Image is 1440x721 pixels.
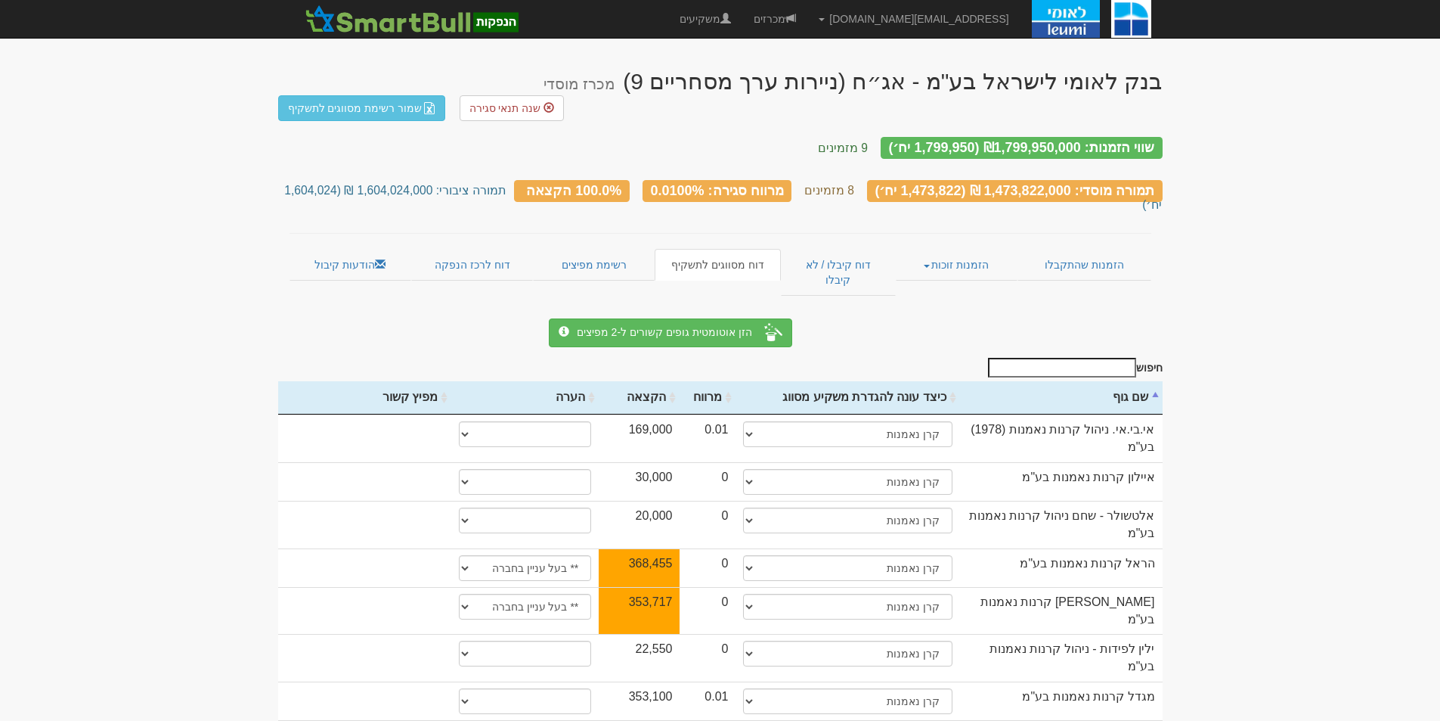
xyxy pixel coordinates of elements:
a: שמור רשימת מסווגים לתשקיף [278,95,446,121]
span: 100.0% הקצאה [526,182,621,197]
div: מרווח סגירה: 0.0100% [643,180,792,202]
th: כיצד עונה להגדרת משקיע מסווג: activate to sort column ascending [735,381,959,415]
a: הזמנות זוכות [896,249,1017,281]
td: 0 [680,462,735,501]
td: 30,000 [599,462,680,501]
td: 0.01 [680,682,735,720]
img: hat-and-magic-wand-white-24.png [764,323,782,341]
td: [PERSON_NAME] קרנות נאמנות בע"מ [960,587,1163,635]
th: מפיץ קשור: activate to sort column ascending [278,381,452,415]
input: חיפוש [988,358,1136,378]
div: בנק לאומי לישראל בע"מ - אג״ח (ניירות ערך מסחריים 9) - הנפקה לציבור [543,69,1163,94]
td: איילון קרנות נאמנות בע"מ [960,462,1163,501]
small: תמורה ציבורי: 1,604,024,000 ₪ (1,604,024 יח׳) [284,184,1162,210]
a: שנה תנאי סגירה [460,95,565,121]
td: 0 [680,587,735,635]
td: ילין לפידות - ניהול קרנות נאמנות בע"מ [960,634,1163,682]
small: מכרז מוסדי [543,76,615,92]
span: הזן אוטומטית גופים קשורים ל-2 מפיצים [559,326,752,338]
td: 0 [680,634,735,682]
button: הזן אוטומטית גופים קשורים ל-2 מפיצים [549,319,792,347]
td: מגדל קרנות נאמנות בע"מ [960,682,1163,720]
th: הערה: activate to sort column ascending [451,381,599,415]
div: תמורה מוסדי: 1,473,822,000 ₪ (1,473,822 יח׳) [867,180,1163,202]
th: מרווח : activate to sort column ascending [680,381,735,415]
span: לאומי פרטנרס חתמים בע"מ, לידר הנפקות (1993) בע"מ [559,326,569,337]
td: 22,550 [599,634,680,682]
td: הראל קרנות נאמנות בע"מ [960,549,1163,587]
small: 8 מזמינים [804,184,854,197]
td: 20,000 [599,501,680,549]
a: הזמנות שהתקבלו [1017,249,1150,281]
th: הקצאה: activate to sort column ascending [599,381,680,415]
a: דוח לרכז הנפקה [411,249,533,281]
span: שנה תנאי סגירה [469,102,541,114]
td: 353,717 [599,587,680,635]
td: 0 [680,501,735,549]
a: דוח קיבלו / לא קיבלו [781,249,895,296]
img: excel-file-white.png [423,102,435,114]
td: 353,100 [599,682,680,720]
td: 368,455 [599,549,680,587]
a: דוח מסווגים לתשקיף [655,249,781,281]
img: SmartBull Logo [301,4,523,34]
td: אלטשולר - שחם ניהול קרנות נאמנות בע"מ [960,501,1163,549]
a: רשימת מפיצים [533,249,654,281]
th: שם גוף : activate to sort column descending [960,381,1163,415]
td: אי.בי.אי. ניהול קרנות נאמנות (1978) בע"מ [960,415,1163,462]
div: שווי הזמנות: ₪1,799,950,000 (1,799,950 יח׳) [881,137,1163,159]
td: 0 [680,549,735,587]
td: 0.01 [680,415,735,462]
a: הודעות קיבול [290,249,411,281]
td: 169,000 [599,415,680,462]
small: 9 מזמינים [818,141,868,154]
label: חיפוש [983,358,1163,378]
